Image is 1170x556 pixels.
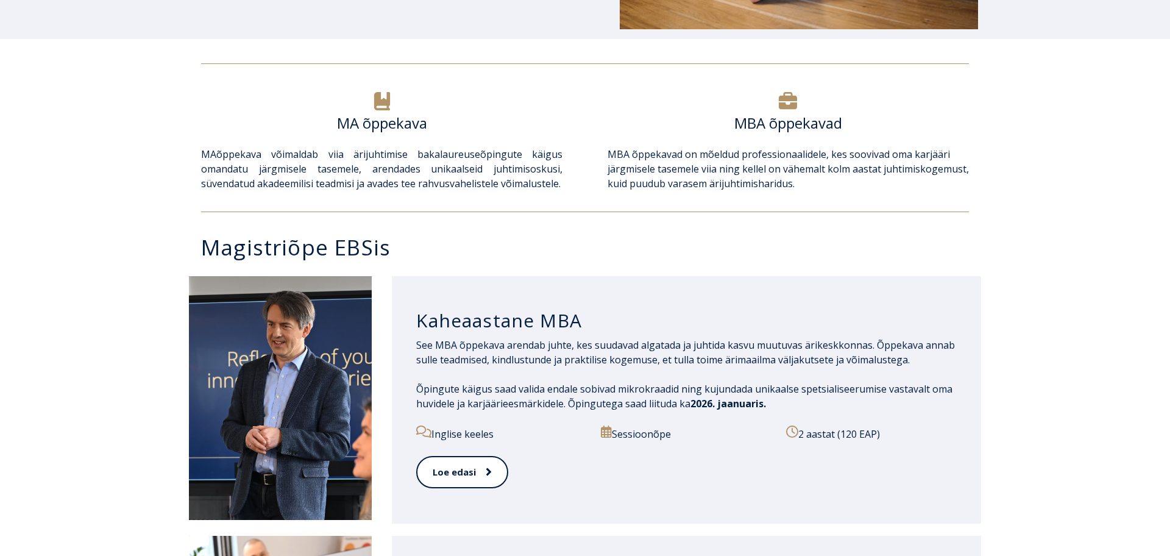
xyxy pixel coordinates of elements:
[189,276,372,520] img: DSC_2098
[690,397,766,410] span: 2026. jaanuaris.
[416,426,587,441] p: Inglise keeles
[608,114,969,132] h6: MBA õppekavad
[608,147,969,191] p: õppekavad on mõeldud professionaalidele, kes soovivad oma karjääri järgmisele tasemele viia ning ...
[201,148,562,190] span: õppekava võimaldab viia ärijuhtimise bakalaureuseõpingute käigus omandatu järgmisele tasemele, ar...
[201,114,562,132] h6: MA õppekava
[201,148,216,161] a: MA
[601,426,771,441] p: Sessioonõpe
[786,426,957,441] p: 2 aastat (120 EAP)
[416,456,508,488] a: Loe edasi
[416,382,957,411] p: Õpingute käigus saad valida endale sobivad mikrokraadid ning kujundada unikaalse spetsialiseerumi...
[416,309,957,332] h3: Kaheaastane MBA
[416,338,957,367] p: See MBA õppekava arendab juhte, kes suudavad algatada ja juhtida kasvu muutuvas ärikeskkonnas. Õp...
[608,148,629,161] a: MBA
[201,237,981,258] h3: Magistriõpe EBSis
